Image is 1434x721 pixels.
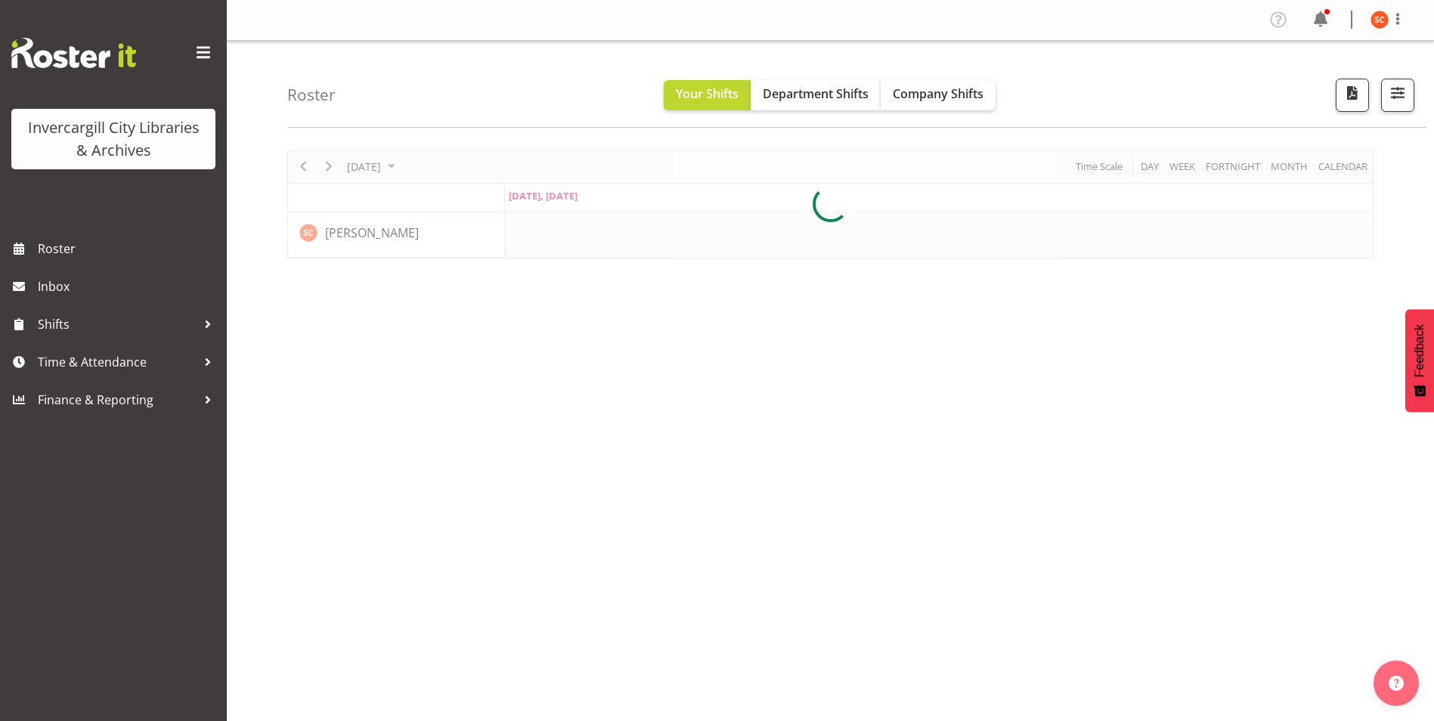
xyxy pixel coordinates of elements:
[287,86,336,104] h4: Roster
[1405,309,1434,412] button: Feedback - Show survey
[1336,79,1369,112] button: Download a PDF of the roster for the current day
[1381,79,1414,112] button: Filter Shifts
[38,237,219,260] span: Roster
[11,38,136,68] img: Rosterit website logo
[1389,676,1404,691] img: help-xxl-2.png
[664,80,751,110] button: Your Shifts
[38,351,197,373] span: Time & Attendance
[893,85,983,102] span: Company Shifts
[26,116,200,162] div: Invercargill City Libraries & Archives
[38,313,197,336] span: Shifts
[38,388,197,411] span: Finance & Reporting
[1413,324,1426,377] span: Feedback
[881,80,996,110] button: Company Shifts
[751,80,881,110] button: Department Shifts
[1371,11,1389,29] img: serena-casey11690.jpg
[763,85,869,102] span: Department Shifts
[676,85,739,102] span: Your Shifts
[38,275,219,298] span: Inbox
